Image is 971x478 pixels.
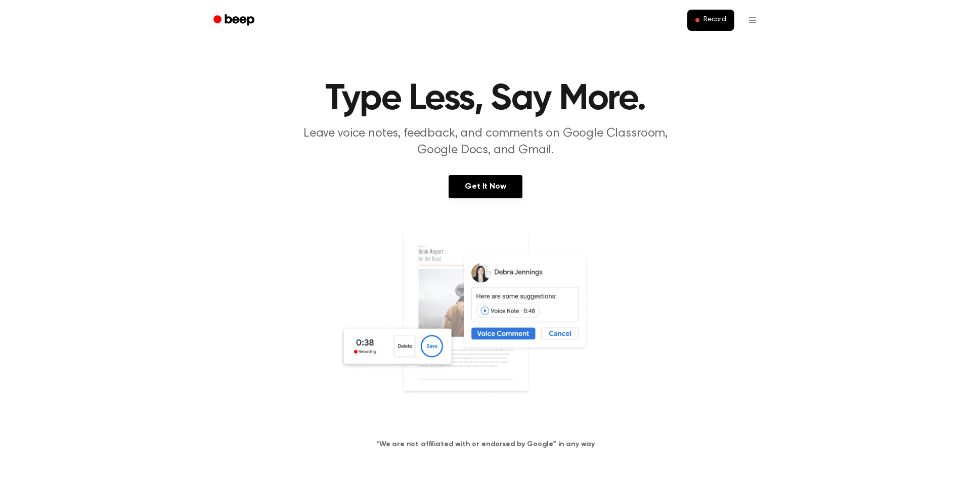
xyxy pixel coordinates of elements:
button: Open menu [740,8,765,32]
h1: Type Less, Say More. [227,81,744,117]
img: Voice Comments on Docs and Recording Widget [339,229,632,423]
p: Leave voice notes, feedback, and comments on Google Classroom, Google Docs, and Gmail. [291,125,680,159]
button: Record [687,10,734,31]
a: Beep [206,11,263,30]
h4: *We are not affiliated with or endorsed by Google™ in any way [12,439,959,450]
span: Record [703,16,726,25]
a: Get It Now [449,175,522,198]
